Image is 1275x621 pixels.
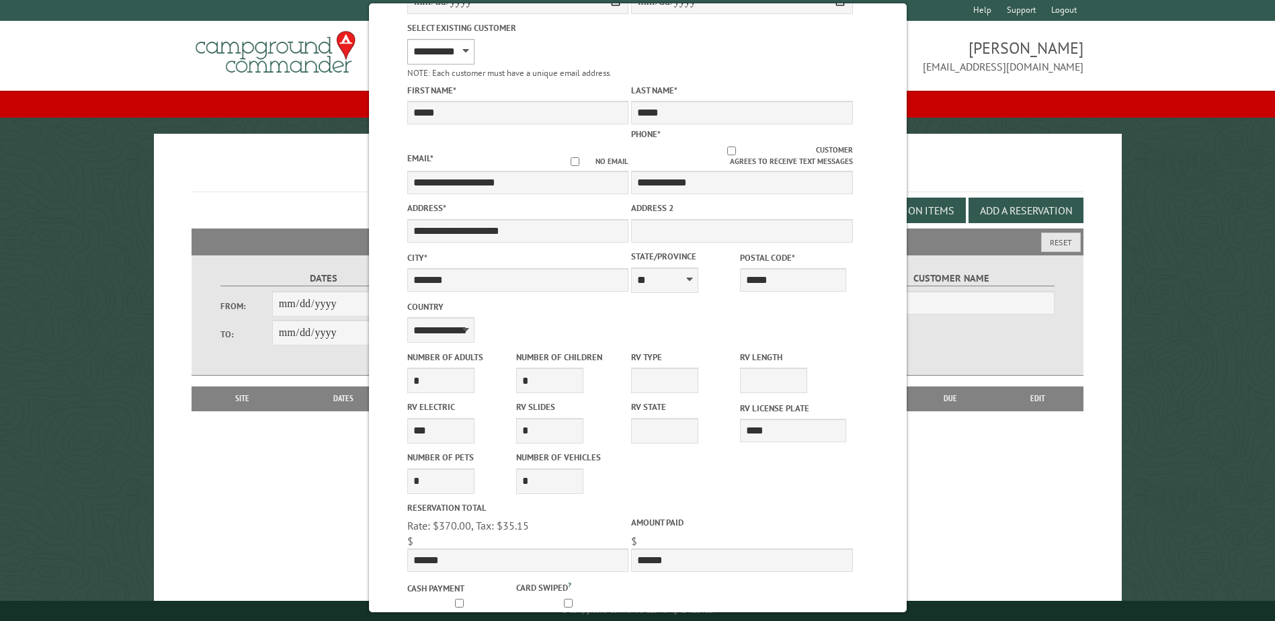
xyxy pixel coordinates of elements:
[908,386,993,411] th: Due
[631,516,852,529] label: Amount paid
[740,402,846,415] label: RV License Plate
[407,22,628,34] label: Select existing customer
[631,84,852,97] label: Last Name
[407,202,628,214] label: Address
[220,328,272,341] label: To:
[407,534,413,548] span: $
[740,351,846,364] label: RV Length
[850,198,966,223] button: Edit Add-on Items
[407,153,433,164] label: Email
[407,501,628,514] label: Reservation Total
[516,579,622,594] label: Card swiped
[849,271,1054,286] label: Customer Name
[969,198,1083,223] button: Add a Reservation
[567,580,571,589] a: ?
[516,451,622,464] label: Number of Vehicles
[993,386,1083,411] th: Edit
[407,300,628,313] label: Country
[647,147,816,155] input: Customer agrees to receive text messages
[554,156,628,167] label: No email
[220,271,425,286] label: Dates
[631,401,737,413] label: RV State
[407,519,528,532] span: Rate: $370.00, Tax: $35.15
[407,351,513,364] label: Number of Adults
[631,534,637,548] span: $
[562,606,714,615] small: © Campground Commander LLC. All rights reserved.
[407,251,628,264] label: City
[516,401,622,413] label: RV Slides
[631,128,661,140] label: Phone
[407,582,513,595] label: Cash payment
[631,351,737,364] label: RV Type
[286,386,401,411] th: Dates
[192,229,1083,254] h2: Filters
[631,144,852,167] label: Customer agrees to receive text messages
[516,351,622,364] label: Number of Children
[220,300,272,313] label: From:
[631,250,737,263] label: State/Province
[554,157,595,166] input: No email
[192,26,360,79] img: Campground Commander
[631,202,852,214] label: Address 2
[740,251,846,264] label: Postal Code
[407,84,628,97] label: First Name
[407,451,513,464] label: Number of Pets
[407,67,611,79] small: NOTE: Each customer must have a unique email address.
[407,401,513,413] label: RV Electric
[1041,233,1081,252] button: Reset
[192,155,1083,192] h1: Reservations
[198,386,286,411] th: Site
